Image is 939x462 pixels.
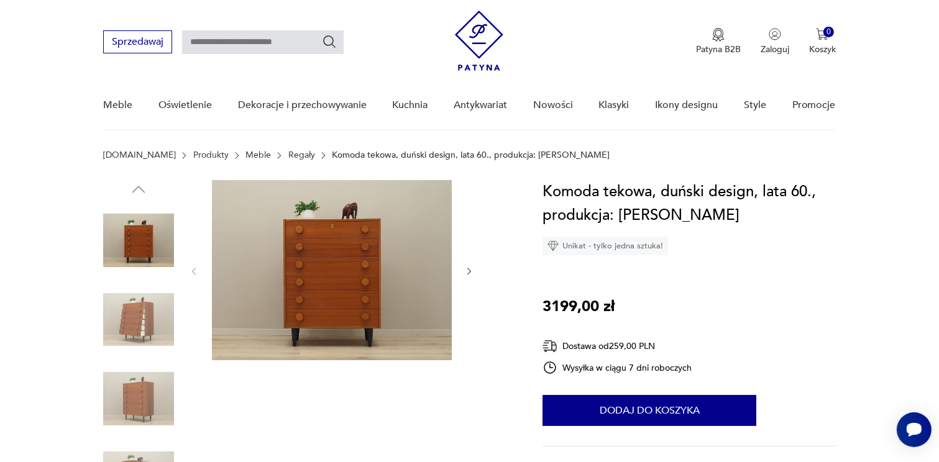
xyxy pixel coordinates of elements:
img: Ikona medalu [712,28,725,42]
img: Patyna - sklep z meblami i dekoracjami vintage [455,11,503,71]
a: Antykwariat [454,81,507,129]
a: Promocje [792,81,836,129]
p: Komoda tekowa, duński design, lata 60., produkcja: [PERSON_NAME] [332,150,610,160]
button: Patyna B2B [696,28,741,55]
img: Zdjęcie produktu Komoda tekowa, duński design, lata 60., produkcja: Dania [212,180,452,360]
a: Style [744,81,766,129]
img: Ikona diamentu [547,240,559,251]
img: Zdjęcie produktu Komoda tekowa, duński design, lata 60., produkcja: Dania [103,363,174,434]
div: 0 [823,27,834,37]
button: Zaloguj [761,28,789,55]
a: Meble [103,81,132,129]
div: Dostawa od 259,00 PLN [543,338,692,354]
a: Oświetlenie [158,81,212,129]
p: 3199,00 zł [543,295,615,319]
button: 0Koszyk [809,28,836,55]
a: Produkty [193,150,229,160]
a: Sprzedawaj [103,38,172,47]
a: Regały [288,150,315,160]
iframe: Smartsupp widget button [897,412,932,447]
img: Ikona koszyka [816,28,828,40]
img: Ikonka użytkownika [769,28,781,40]
button: Dodaj do koszyka [543,395,756,426]
p: Patyna B2B [696,43,741,55]
img: Zdjęcie produktu Komoda tekowa, duński design, lata 60., produkcja: Dania [103,205,174,276]
a: Ikona medaluPatyna B2B [696,28,741,55]
a: [DOMAIN_NAME] [103,150,176,160]
p: Koszyk [809,43,836,55]
button: Szukaj [322,34,337,49]
div: Wysyłka w ciągu 7 dni roboczych [543,360,692,375]
a: Meble [245,150,271,160]
img: Zdjęcie produktu Komoda tekowa, duński design, lata 60., produkcja: Dania [103,284,174,355]
img: Ikona dostawy [543,338,557,354]
a: Ikony designu [655,81,718,129]
a: Dekoracje i przechowywanie [238,81,367,129]
button: Sprzedawaj [103,30,172,53]
div: Unikat - tylko jedna sztuka! [543,237,668,255]
p: Zaloguj [761,43,789,55]
a: Nowości [533,81,573,129]
h1: Komoda tekowa, duński design, lata 60., produkcja: [PERSON_NAME] [543,180,835,227]
a: Kuchnia [392,81,428,129]
a: Klasyki [599,81,630,129]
